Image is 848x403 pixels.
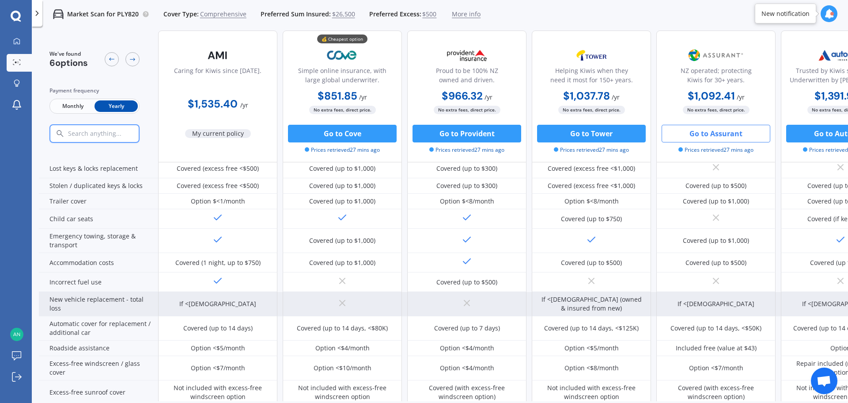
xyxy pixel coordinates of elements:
div: Covered (up to $500) [561,258,622,267]
div: Lost keys & locks replacement [39,159,158,178]
span: We've found [49,50,88,58]
div: Child car seats [39,209,158,229]
div: Covered (up to 14 days, <$125K) [544,324,639,333]
div: Covered (up to $300) [436,181,497,190]
div: Covered (excess free <$1,000) [548,181,635,190]
img: Cove.webp [313,44,371,66]
span: 6 options [49,57,88,69]
div: If <[DEMOGRAPHIC_DATA] (owned & insured from new) [538,295,644,313]
div: Trailer cover [39,194,158,209]
div: Option <$4/month [440,344,494,353]
span: Prices retrieved 27 mins ago [429,146,504,154]
p: Market Scan for PLY820 [67,10,139,19]
span: Preferred Excess: [369,10,421,19]
div: Covered (up to 7 days) [434,324,500,333]
div: Accommodation costs [39,253,158,273]
div: Covered (excess free <$1,000) [548,164,635,173]
span: No extra fees, direct price. [558,106,625,114]
span: No extra fees, direct price. [434,106,500,114]
div: Caring for Kiwis since [DATE]. [174,66,261,88]
span: More info [452,10,481,19]
div: Covered (up to $1,000) [309,181,375,190]
div: Option <$4/month [440,364,494,372]
div: Covered (up to $1,000) [683,236,749,245]
img: car.f15378c7a67c060ca3f3.svg [53,9,64,19]
div: Covered (up to $300) [436,164,497,173]
button: Go to Tower [537,125,646,142]
span: Prices retrieved 27 mins ago [554,146,629,154]
span: Cover Type: [163,10,199,19]
div: New vehicle replacement - total loss [39,292,158,316]
div: Covered (up to $1,000) [309,258,375,267]
span: / yr [240,101,248,109]
div: Covered (up to 14 days, <$50K) [670,324,761,333]
div: Covered (with excess-free windscreen option) [663,384,769,401]
div: Not included with excess-free windscreen option [538,384,644,401]
span: My current policy [185,129,251,138]
span: Yearly [95,100,138,112]
div: Open chat [811,368,837,394]
div: Covered (up to $1,000) [309,236,375,245]
b: $1,037.78 [563,89,610,103]
span: Prices retrieved 27 mins ago [678,146,753,154]
b: $851.85 [318,89,357,103]
span: Prices retrieved 27 mins ago [305,146,380,154]
div: Stolen / duplicated keys & locks [39,178,158,194]
div: New notification [761,9,810,18]
div: Covered (1 night, up to $750) [175,258,261,267]
div: 💰 Cheapest option [317,35,367,43]
div: Option <$8/month [564,364,619,372]
div: Covered (up to $500) [685,258,746,267]
b: $966.32 [442,89,483,103]
span: $26,500 [332,10,355,19]
div: NZ operated; protecting Kiwis for 30+ years. [664,66,768,88]
div: Covered (up to $750) [561,215,622,223]
span: / yr [737,93,745,101]
div: Helping Kiwis when they need it most for 150+ years. [539,66,644,88]
span: No extra fees, direct price. [309,106,376,114]
div: Automatic cover for replacement / additional car [39,316,158,341]
span: Monthly [51,100,95,112]
span: / yr [359,93,367,101]
div: Incorrect fuel use [39,273,158,292]
div: If <[DEMOGRAPHIC_DATA] [678,299,754,308]
div: Option <$7/month [689,364,743,372]
img: Provident.png [438,44,496,66]
div: Included free (value at $43) [676,344,757,353]
div: Covered (up to $1,000) [309,197,375,206]
button: Go to Provident [413,125,521,142]
div: Option $<8/month [564,197,619,206]
div: Covered (excess free <$500) [177,164,259,173]
div: Option $<8/month [440,197,494,206]
div: Excess-free windscreen / glass cover [39,356,158,380]
button: Go to Cove [288,125,397,142]
div: Not included with excess-free windscreen option [165,384,271,401]
div: Covered (up to 14 days, <$80K) [297,324,388,333]
button: Go to Assurant [662,125,770,142]
div: Covered (up to $1,000) [309,164,375,173]
div: Covered (up to 14 days) [183,324,253,333]
span: / yr [485,93,492,101]
img: AMI-text-1.webp [189,44,247,66]
div: Option <$5/month [191,344,245,353]
div: Covered (with excess-free windscreen option) [414,384,520,401]
span: $500 [422,10,436,19]
div: If <[DEMOGRAPHIC_DATA] [179,299,256,308]
div: Not included with excess-free windscreen option [289,384,395,401]
img: 8b1c69578b5055ee99d6420dc41598f1 [10,328,23,341]
div: Covered (up to $500) [685,181,746,190]
div: Option <$7/month [191,364,245,372]
span: / yr [612,93,620,101]
div: Option <$4/month [315,344,370,353]
div: Emergency towing, storage & transport [39,229,158,253]
b: $1,535.40 [188,97,238,111]
span: No extra fees, direct price. [683,106,750,114]
div: Covered (excess free <$500) [177,181,259,190]
div: Covered (up to $1,000) [683,197,749,206]
div: Covered (up to $500) [436,278,497,287]
div: Option <$5/month [564,344,619,353]
img: Assurant.png [687,44,745,66]
div: Simple online insurance, with large global underwriter. [290,66,394,88]
div: Payment frequency [49,86,140,95]
div: Option $<1/month [191,197,245,206]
